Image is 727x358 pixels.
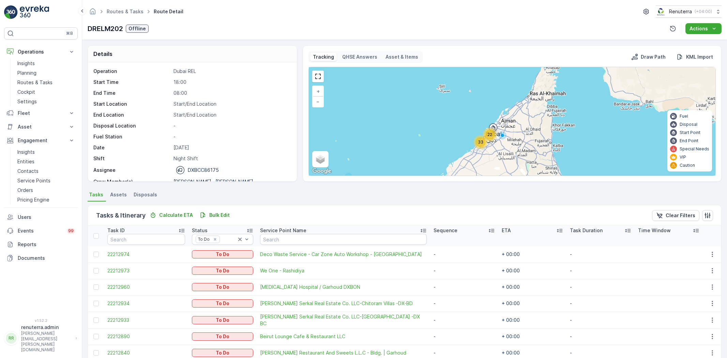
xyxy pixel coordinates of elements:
[474,135,487,149] div: 33
[96,211,146,220] p: Tasks & Itinerary
[652,210,699,221] button: Clear Filters
[656,5,722,18] button: Renuterra(+04:00)
[107,349,185,356] span: 22212840
[107,234,185,245] input: Search
[15,59,78,68] a: Insights
[15,97,78,106] a: Settings
[17,98,37,105] p: Settings
[88,24,123,34] p: DRELM202
[216,284,229,290] p: To Do
[192,332,253,341] button: To Do
[107,300,185,307] span: 22212934
[498,246,566,263] td: + 00:00
[128,25,146,32] p: Offline
[93,350,99,356] div: Toggle Row Selected
[674,53,716,61] button: KML Import
[17,187,33,194] p: Orders
[6,333,17,344] div: RR
[15,166,78,176] a: Contacts
[313,71,323,81] a: View Fullscreen
[18,214,75,221] p: Users
[260,267,427,274] span: We One - Rashidiya
[15,68,78,78] a: Planning
[17,89,35,95] p: Cockpit
[107,317,185,324] a: 22212933
[173,79,290,86] p: 18:00
[18,255,75,262] p: Documents
[4,120,78,134] button: Asset
[173,155,290,162] p: Night Shift
[20,5,49,19] img: logo_light-DOdMpM7g.png
[498,312,566,328] td: + 00:00
[690,25,708,32] p: Actions
[316,99,320,104] span: −
[21,324,72,331] p: renuterra.admin
[4,224,78,238] a: Events99
[110,191,127,198] span: Assets
[566,312,635,328] td: -
[566,279,635,295] td: -
[342,54,377,60] p: QHSE Answers
[159,212,193,219] p: Calculate ETA
[680,154,686,160] p: VIP
[570,227,603,234] p: Task Duration
[126,25,149,33] button: Offline
[15,157,78,166] a: Entities
[17,149,35,155] p: Insights
[478,139,483,145] span: 33
[192,349,253,357] button: To Do
[173,133,290,140] p: -
[17,158,34,165] p: Entities
[173,111,290,118] p: Start/End Location
[93,50,112,58] p: Details
[93,101,171,107] p: Start Location
[260,284,427,290] span: [MEDICAL_DATA] Hospital / Garhoud DXBON
[18,110,64,117] p: Fleet
[4,238,78,251] a: Reports
[680,163,695,168] p: Caution
[107,333,185,340] span: 22212890
[695,9,712,14] p: ( +04:00 )
[93,111,171,118] p: End Location
[15,195,78,205] a: Pricing Engine
[107,267,185,274] span: 22212973
[18,123,64,130] p: Asset
[209,212,230,219] p: Bulk Edit
[147,211,196,219] button: Calculate ETA
[430,312,498,328] td: -
[68,228,74,234] p: 99
[18,227,63,234] p: Events
[313,86,323,96] a: Zoom In
[656,8,666,15] img: Screenshot_2024-07-26_at_13.33.01.png
[260,333,427,340] a: Beirut Lounge Cafe & Restaurant LLC
[566,246,635,263] td: -
[18,241,75,248] p: Reports
[260,284,427,290] a: HMS Hospital / Garhoud DXBON
[93,252,99,257] div: Toggle Row Selected
[89,191,103,198] span: Tasks
[434,227,457,234] p: Sequence
[309,67,715,176] div: 0
[211,237,219,242] div: Remove To Do
[680,146,709,152] p: Special Needs
[173,90,290,96] p: 08:00
[107,251,185,258] a: 22212974
[17,196,49,203] p: Pricing Engine
[93,133,171,140] p: Fuel Station
[260,227,306,234] p: Service Point Name
[430,263,498,279] td: -
[260,251,427,258] span: Deco Waste Service - Car Zone Auto Workshop - [GEOGRAPHIC_DATA]
[93,301,99,306] div: Toggle Row Selected
[18,48,64,55] p: Operations
[216,267,229,274] p: To Do
[192,283,253,291] button: To Do
[107,284,185,290] a: 22212960
[216,317,229,324] p: To Do
[430,295,498,312] td: -
[566,328,635,345] td: -
[15,87,78,97] a: Cockpit
[93,317,99,323] div: Toggle Row Selected
[385,54,418,60] p: Asset & Items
